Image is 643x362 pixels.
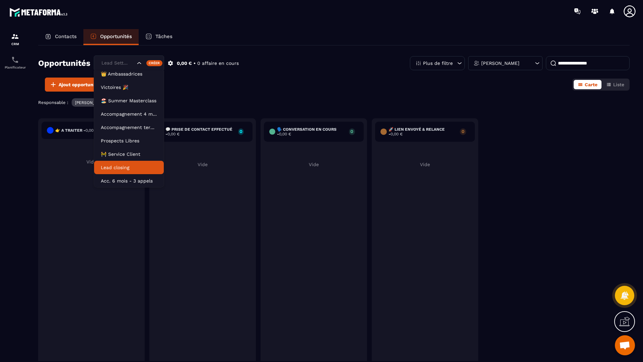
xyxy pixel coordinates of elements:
[423,61,453,66] p: Plus de filtre
[101,177,157,184] p: Acc. 6 mois - 3 appels
[101,151,157,157] p: 🚧 Service Client
[2,51,28,74] a: schedulerschedulerPlanificateur
[101,111,157,117] p: Accompagnement 4 mois
[277,127,345,136] h6: 🗣️ Conversation en cours -
[388,127,456,136] h6: 🚀 Lien envoyé & Relance -
[615,335,635,355] div: Ouvrir le chat
[349,129,355,134] p: 0
[9,6,70,18] img: logo
[165,127,235,136] h6: 💬 Prise de contact effectué -
[38,100,68,105] p: Responsable :
[574,80,601,89] button: Carte
[101,124,157,131] p: Accompagnement terminé
[100,59,135,67] input: Search for option
[2,66,28,69] p: Planificateur
[83,29,139,45] a: Opportunités
[11,32,19,40] img: formation
[85,128,97,133] span: 0,00 €
[59,81,99,88] span: Ajout opportunité
[375,162,475,167] p: Vide
[613,82,624,87] span: Liste
[602,80,628,89] button: Liste
[55,33,77,39] p: Contacts
[38,29,83,45] a: Contacts
[2,27,28,51] a: formationformationCRM
[167,132,180,136] span: 0,00 €
[139,29,179,45] a: Tâches
[55,128,97,133] h6: 👉 A traiter -
[38,56,90,70] h2: Opportunités
[101,97,157,104] p: 🏖️ Summer Masterclass
[101,137,157,144] p: Prospects Libres
[94,55,164,71] div: Search for option
[153,162,253,167] p: Vide
[101,84,157,91] p: Victoires 🎉
[238,129,244,134] p: 0
[197,60,239,67] p: 0 affaire en cours
[45,78,104,92] button: Ajout opportunité
[194,60,196,67] p: •
[2,42,28,46] p: CRM
[279,132,291,136] span: 0,00 €
[101,71,157,77] p: 👑 Ambassadrices
[11,56,19,64] img: scheduler
[585,82,597,87] span: Carte
[146,60,163,66] div: Créer
[155,33,172,39] p: Tâches
[390,132,403,136] span: 0,00 €
[75,100,108,105] p: [PERSON_NAME]
[481,61,519,66] p: [PERSON_NAME]
[264,162,364,167] p: Vide
[42,159,141,164] p: Vide
[177,60,192,67] p: 0,00 €
[460,129,466,134] p: 0
[100,33,132,39] p: Opportunités
[101,164,157,171] p: Lead closing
